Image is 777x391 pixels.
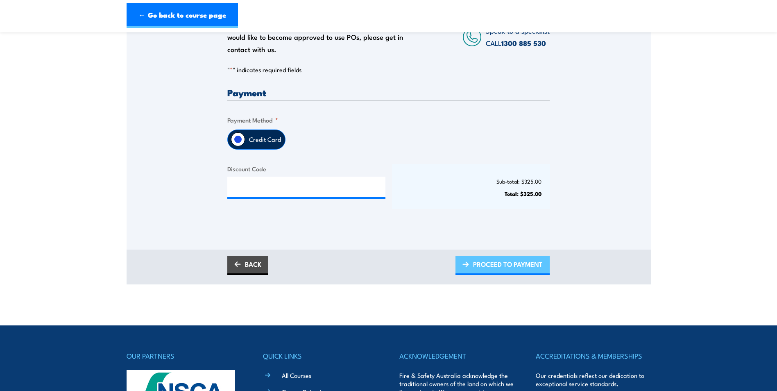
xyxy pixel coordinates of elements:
div: Only approved companies can use purchase orders. If you would like to become approved to use POs,... [227,18,413,55]
strong: Total: $325.00 [505,189,541,198]
p: Sub-total: $325.00 [400,178,542,184]
span: Speak to a specialist CALL [486,25,550,48]
legend: Payment Method [227,115,278,125]
a: 1300 885 530 [501,38,546,48]
h4: ACKNOWLEDGEMENT [399,350,514,361]
label: Credit Card [245,130,285,149]
h4: QUICK LINKS [263,350,378,361]
p: Our credentials reflect our dedication to exceptional service standards. [536,371,650,388]
p: " " indicates required fields [227,66,550,74]
h3: Payment [227,88,550,97]
a: ← Go back to course page [127,3,238,28]
h4: OUR PARTNERS [127,350,241,361]
h4: ACCREDITATIONS & MEMBERSHIPS [536,350,650,361]
label: Discount Code [227,164,385,173]
a: BACK [227,256,268,275]
a: All Courses [282,371,311,380]
a: PROCEED TO PAYMENT [455,256,550,275]
span: PROCEED TO PAYMENT [473,253,543,275]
